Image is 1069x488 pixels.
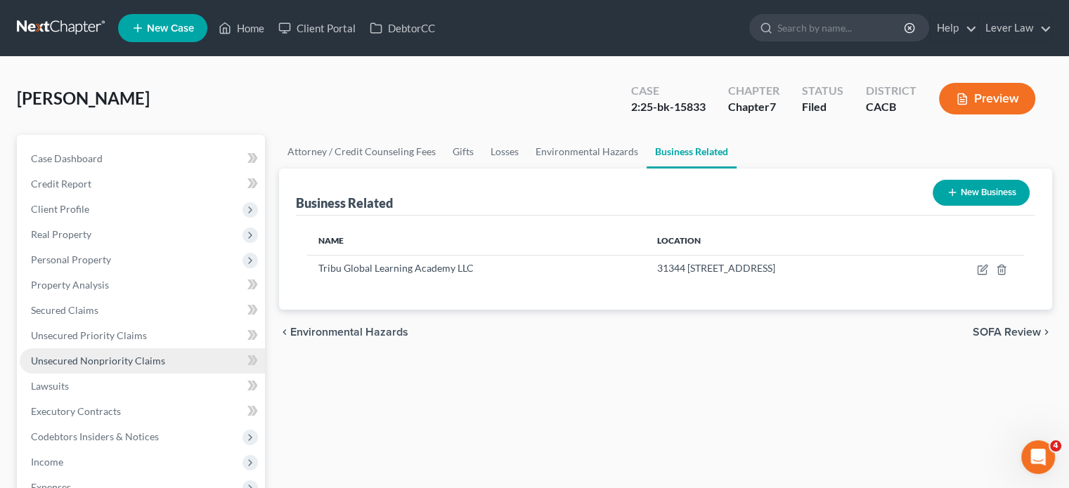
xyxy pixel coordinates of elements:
div: Filed [802,99,843,115]
span: Secured Claims [31,304,98,316]
a: Unsecured Nonpriority Claims [20,348,265,374]
a: Business Related [647,135,737,169]
span: 4 [1050,440,1061,451]
div: Chapter [728,83,779,99]
div: Status [802,83,843,99]
span: 7 [770,100,776,113]
a: Credit Report [20,171,265,197]
a: DebtorCC [363,15,442,41]
span: Name [318,235,344,246]
a: Lever Law [978,15,1051,41]
span: Executory Contracts [31,405,121,417]
a: Case Dashboard [20,146,265,171]
button: New Business [933,180,1030,206]
span: [PERSON_NAME] [17,88,150,108]
span: SOFA Review [973,327,1041,338]
span: Real Property [31,228,91,240]
div: Case [631,83,706,99]
a: Client Portal [271,15,363,41]
span: Unsecured Nonpriority Claims [31,355,165,367]
span: Income [31,456,63,468]
div: Chapter [728,99,779,115]
button: Preview [939,83,1035,114]
input: Search by name... [777,15,906,41]
span: Environmental Hazards [290,327,408,338]
span: Codebtors Insiders & Notices [31,430,159,442]
span: Credit Report [31,178,91,190]
div: 2:25-bk-15833 [631,99,706,115]
a: Attorney / Credit Counseling Fees [279,135,444,169]
iframe: Intercom live chat [1021,440,1055,474]
i: chevron_right [1041,327,1052,338]
span: Tribu Global Learning Academy LLC [318,262,474,274]
span: Client Profile [31,203,89,215]
span: Unsecured Priority Claims [31,329,147,341]
button: SOFA Review chevron_right [973,327,1052,338]
div: District [866,83,916,99]
span: New Case [147,23,194,34]
span: Location [657,235,701,246]
span: Lawsuits [31,380,69,392]
a: Home [212,15,271,41]
a: Secured Claims [20,298,265,323]
a: Gifts [444,135,482,169]
a: Lawsuits [20,374,265,399]
span: 31344 [STREET_ADDRESS] [657,262,775,274]
a: Losses [482,135,527,169]
span: Personal Property [31,253,111,265]
div: CACB [866,99,916,115]
i: chevron_left [279,327,290,338]
span: Property Analysis [31,279,109,291]
span: Case Dashboard [31,152,103,164]
a: Property Analysis [20,272,265,298]
a: Environmental Hazards [527,135,647,169]
button: chevron_left Environmental Hazards [279,327,408,338]
a: Executory Contracts [20,399,265,424]
a: Help [930,15,977,41]
div: Business Related [296,194,393,211]
a: Unsecured Priority Claims [20,323,265,348]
